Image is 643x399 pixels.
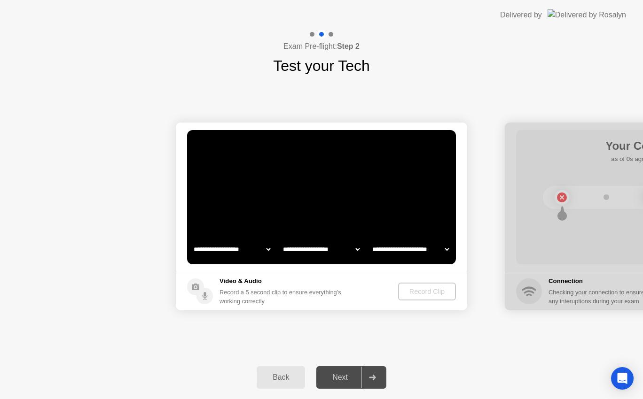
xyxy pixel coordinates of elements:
b: Step 2 [337,42,360,50]
div: Delivered by [500,9,542,21]
select: Available speakers [281,240,361,259]
button: Next [316,366,386,389]
h5: Video & Audio [220,276,345,286]
div: Open Intercom Messenger [611,367,634,390]
div: Record Clip [402,288,452,295]
div: Record a 5 second clip to ensure everything’s working correctly [220,288,345,306]
h1: Test your Tech [273,54,370,77]
button: Record Clip [398,283,456,300]
h4: Exam Pre-flight: [283,41,360,52]
button: Back [257,366,305,389]
select: Available cameras [192,240,272,259]
select: Available microphones [370,240,451,259]
div: Next [319,373,361,382]
img: Delivered by Rosalyn [548,9,626,20]
div: Back [259,373,302,382]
